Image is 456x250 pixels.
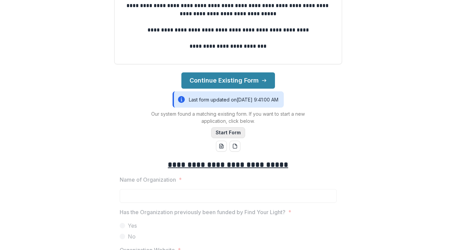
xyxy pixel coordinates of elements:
[211,127,245,138] button: Start Form
[216,141,227,152] button: word-download
[120,208,285,216] p: Has the Organization previously been funded by Find Your Light?
[230,141,240,152] button: pdf-download
[143,110,313,124] p: Our system found a matching existing form. If you want to start a new application, click below.
[181,72,275,89] button: Continue Existing Form
[120,176,176,184] p: Name of Organization
[128,222,137,230] span: Yes
[173,91,284,108] div: Last form updated on [DATE] 9:41:00 AM
[128,232,136,241] span: No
